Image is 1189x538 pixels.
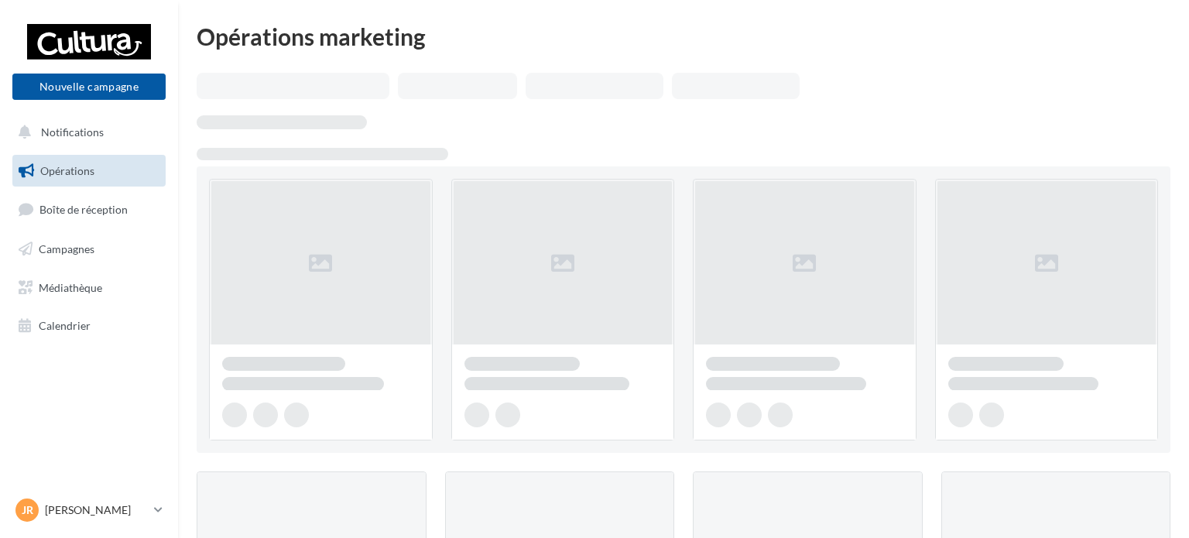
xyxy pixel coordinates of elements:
[9,193,169,226] a: Boîte de réception
[39,319,91,332] span: Calendrier
[197,25,1170,48] div: Opérations marketing
[12,74,166,100] button: Nouvelle campagne
[9,233,169,266] a: Campagnes
[9,116,163,149] button: Notifications
[12,495,166,525] a: JR [PERSON_NAME]
[39,242,94,255] span: Campagnes
[45,502,148,518] p: [PERSON_NAME]
[9,155,169,187] a: Opérations
[9,272,169,304] a: Médiathèque
[39,280,102,293] span: Médiathèque
[9,310,169,342] a: Calendrier
[40,164,94,177] span: Opérations
[39,203,128,216] span: Boîte de réception
[41,125,104,139] span: Notifications
[22,502,33,518] span: JR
